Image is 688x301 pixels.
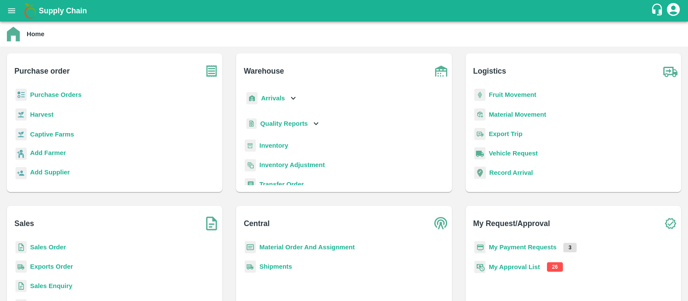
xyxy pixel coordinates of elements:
[15,89,27,101] img: reciept
[660,213,681,234] img: check
[246,92,258,105] img: whArrival
[489,91,537,98] a: Fruit Movement
[30,282,72,289] a: Sales Enquiry
[15,280,27,292] img: sales
[15,261,27,273] img: shipments
[259,263,292,270] a: Shipments
[666,2,681,20] div: account of current user
[39,6,87,15] b: Supply Chain
[30,168,70,179] a: Add Supplier
[201,60,222,82] img: purchase
[30,148,66,160] a: Add Farmer
[2,1,21,21] button: open drawer
[474,128,485,140] img: delivery
[27,31,44,37] b: Home
[245,89,298,108] div: Arrivals
[245,241,256,254] img: centralMaterial
[259,181,304,188] a: Transfer Order
[15,108,27,121] img: harvest
[547,262,563,272] p: 26
[489,111,547,118] a: Material Movement
[30,244,66,251] a: Sales Order
[30,111,53,118] a: Harvest
[15,65,70,77] b: Purchase order
[259,161,325,168] a: Inventory Adjustment
[489,244,557,251] a: My Payment Requests
[473,217,550,230] b: My Request/Approval
[30,169,70,176] b: Add Supplier
[563,243,577,252] p: 3
[261,95,285,102] b: Arrivals
[651,3,666,19] div: customer-support
[489,169,533,176] a: Record Arrival
[15,167,27,180] img: supplier
[245,178,256,191] img: whTransfer
[245,261,256,273] img: shipments
[489,264,540,270] a: My Approval List
[474,241,485,254] img: payment
[244,217,270,230] b: Central
[259,142,288,149] a: Inventory
[21,2,39,19] img: logo
[244,65,284,77] b: Warehouse
[474,261,485,273] img: approval
[15,128,27,141] img: harvest
[474,89,485,101] img: fruit
[30,91,82,98] a: Purchase Orders
[473,65,506,77] b: Logistics
[30,131,74,138] a: Captive Farms
[474,147,485,160] img: vehicle
[30,263,73,270] a: Exports Order
[201,213,222,234] img: soSales
[259,244,355,251] a: Material Order And Assignment
[15,217,34,230] b: Sales
[7,27,20,41] img: home
[30,149,66,156] b: Add Farmer
[245,159,256,171] img: inventory
[660,60,681,82] img: truck
[15,241,27,254] img: sales
[430,60,452,82] img: warehouse
[430,213,452,234] img: central
[474,167,486,179] img: recordArrival
[474,108,485,121] img: material
[245,115,321,133] div: Quality Reports
[245,140,256,152] img: whInventory
[246,118,257,129] img: qualityReport
[489,130,522,137] a: Export Trip
[260,120,308,127] b: Quality Reports
[15,148,27,160] img: farmer
[489,150,538,157] a: Vehicle Request
[39,5,651,17] a: Supply Chain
